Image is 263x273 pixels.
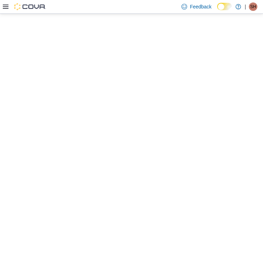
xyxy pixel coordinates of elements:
[250,2,256,11] span: SH
[190,3,211,10] span: Feedback
[217,3,232,10] input: Dark Mode
[14,3,46,10] img: Cova
[245,2,246,11] p: |
[249,2,257,11] div: Santiago Hernandez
